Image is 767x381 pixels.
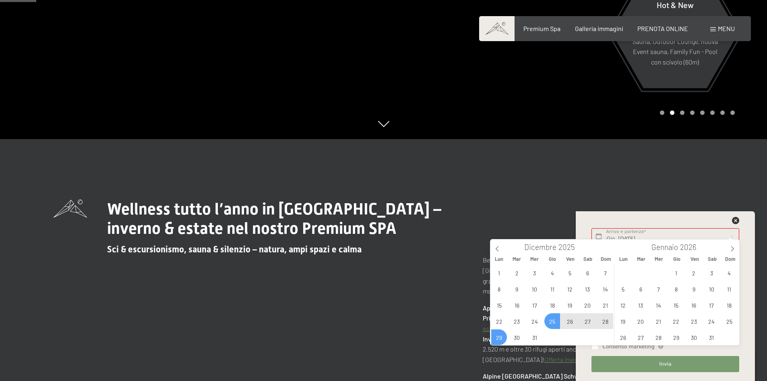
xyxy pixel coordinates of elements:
span: Dicembre 15, 2025 [491,297,507,313]
span: Dicembre 30, 2025 [509,329,525,345]
span: Gennaio 27, 2026 [633,329,649,345]
span: Gennaio 5, 2026 [615,281,631,297]
a: Offerta estiva [483,314,703,332]
span: Dicembre 13, 2025 [580,281,595,297]
span: Gennaio 23, 2026 [686,313,702,329]
span: Dicembre 9, 2025 [509,281,525,297]
span: Gennaio 2, 2026 [686,265,702,281]
span: Gio [544,256,561,262]
a: Galleria immagini [575,25,623,32]
span: Dicembre 11, 2025 [544,281,560,297]
span: Dicembre 19, 2025 [562,297,578,313]
span: Gennaio 11, 2026 [722,281,737,297]
span: Invia [659,360,671,368]
span: Dicembre 10, 2025 [527,281,542,297]
span: Dicembre 23, 2025 [509,313,525,329]
span: Gennaio 15, 2026 [668,297,684,313]
div: Carousel Pagination [657,110,735,115]
span: Dicembre 20, 2025 [580,297,595,313]
span: Dicembre 17, 2025 [527,297,542,313]
span: Dicembre 28, 2025 [597,313,613,329]
div: Carousel Page 7 [720,110,725,115]
span: Gennaio 21, 2026 [651,313,666,329]
span: Dicembre 12, 2025 [562,281,578,297]
span: Gennaio 31, 2026 [704,329,719,345]
span: Dicembre 14, 2025 [597,281,613,297]
strong: Aperto tutto l’anno – ogni stagione un’emozione! [483,304,619,312]
span: Sab [703,256,721,262]
p: Benvenuto nel nostro in [PERSON_NAME][GEOGRAPHIC_DATA]: con , 6 piscine e grande mondo saune. La ... [483,255,714,296]
span: Dicembre [524,244,556,251]
span: Gennaio 24, 2026 [704,313,719,329]
span: Gennaio 30, 2026 [686,329,702,345]
span: Gennaio 8, 2026 [668,281,684,297]
span: Gennaio 22, 2026 [668,313,684,329]
span: Dicembre 16, 2025 [509,297,525,313]
div: Carousel Page 6 [710,110,715,115]
span: Gennaio 17, 2026 [704,297,719,313]
span: Gennaio 14, 2026 [651,297,666,313]
span: Gennaio 28, 2026 [651,329,666,345]
span: Gennaio 7, 2026 [651,281,666,297]
span: Dicembre 3, 2025 [527,265,542,281]
span: Gennaio 26, 2026 [615,329,631,345]
span: Wellness tutto l’anno in [GEOGRAPHIC_DATA] – inverno & estate nel nostro Premium SPA [107,200,441,238]
span: Dicembre 21, 2025 [597,297,613,313]
div: Carousel Page 4 [690,110,695,115]
span: Dicembre 26, 2025 [562,313,578,329]
span: Dicembre 24, 2025 [527,313,542,329]
span: Sci & escursionismo, sauna & silenzio – natura, ampi spazi e calma [107,244,362,254]
span: Dicembre 1, 2025 [491,265,507,281]
span: Dicembre 18, 2025 [544,297,560,313]
span: Dicembre 29, 2025 [491,329,507,345]
strong: Inverno: [483,335,507,343]
p: Sky Spa con Sky infinity Pool 23m, grande Whirlpool e Sky Sauna, Outdoor Lounge, nuova Event saun... [631,15,719,67]
span: Dicembre 7, 2025 [597,265,613,281]
span: Dicembre 22, 2025 [491,313,507,329]
div: Carousel Page 1 [660,110,664,115]
span: Gennaio 6, 2026 [633,281,649,297]
span: Gennaio 18, 2026 [722,297,737,313]
span: Gennaio 25, 2026 [722,313,737,329]
span: Gennaio 9, 2026 [686,281,702,297]
span: Dicembre 2, 2025 [509,265,525,281]
span: Sab [579,256,597,262]
span: Gennaio 20, 2026 [633,313,649,329]
span: Gennaio 3, 2026 [704,265,719,281]
span: Dicembre 31, 2025 [527,329,542,345]
a: Premium Spa [523,25,560,32]
p: Oltre 80 malghe e rifugi aperti vi aspettano. Tre comprensori sciistici (da dicembre ad aprile) c... [483,303,714,365]
div: Carousel Page 5 [700,110,705,115]
button: Invia [591,356,739,373]
span: Mar [633,256,650,262]
span: Gennaio [651,244,678,251]
a: Offerta invernale [544,356,590,363]
span: Gennaio 13, 2026 [633,297,649,313]
span: Dicembre 4, 2025 [544,265,560,281]
input: Year [678,242,705,252]
span: Mer [526,256,544,262]
span: Dicembre 5, 2025 [562,265,578,281]
span: Gennaio 19, 2026 [615,313,631,329]
span: Gennaio 12, 2026 [615,297,631,313]
span: Dicembre 8, 2025 [491,281,507,297]
input: Year [556,242,583,252]
span: Gennaio 29, 2026 [668,329,684,345]
span: Menu [718,25,735,32]
span: Gennaio 10, 2026 [704,281,719,297]
span: Gennaio 1, 2026 [668,265,684,281]
span: Consenso marketing [602,343,654,350]
div: Carousel Page 3 [680,110,684,115]
div: Carousel Page 8 [730,110,735,115]
div: Carousel Page 2 (Current Slide) [670,110,674,115]
span: Dom [597,256,614,262]
a: PRENOTA ONLINE [637,25,688,32]
span: Lun [490,256,508,262]
span: Gennaio 16, 2026 [686,297,702,313]
span: Ven [686,256,703,262]
span: Gennaio 4, 2026 [722,265,737,281]
span: Dicembre 6, 2025 [580,265,595,281]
